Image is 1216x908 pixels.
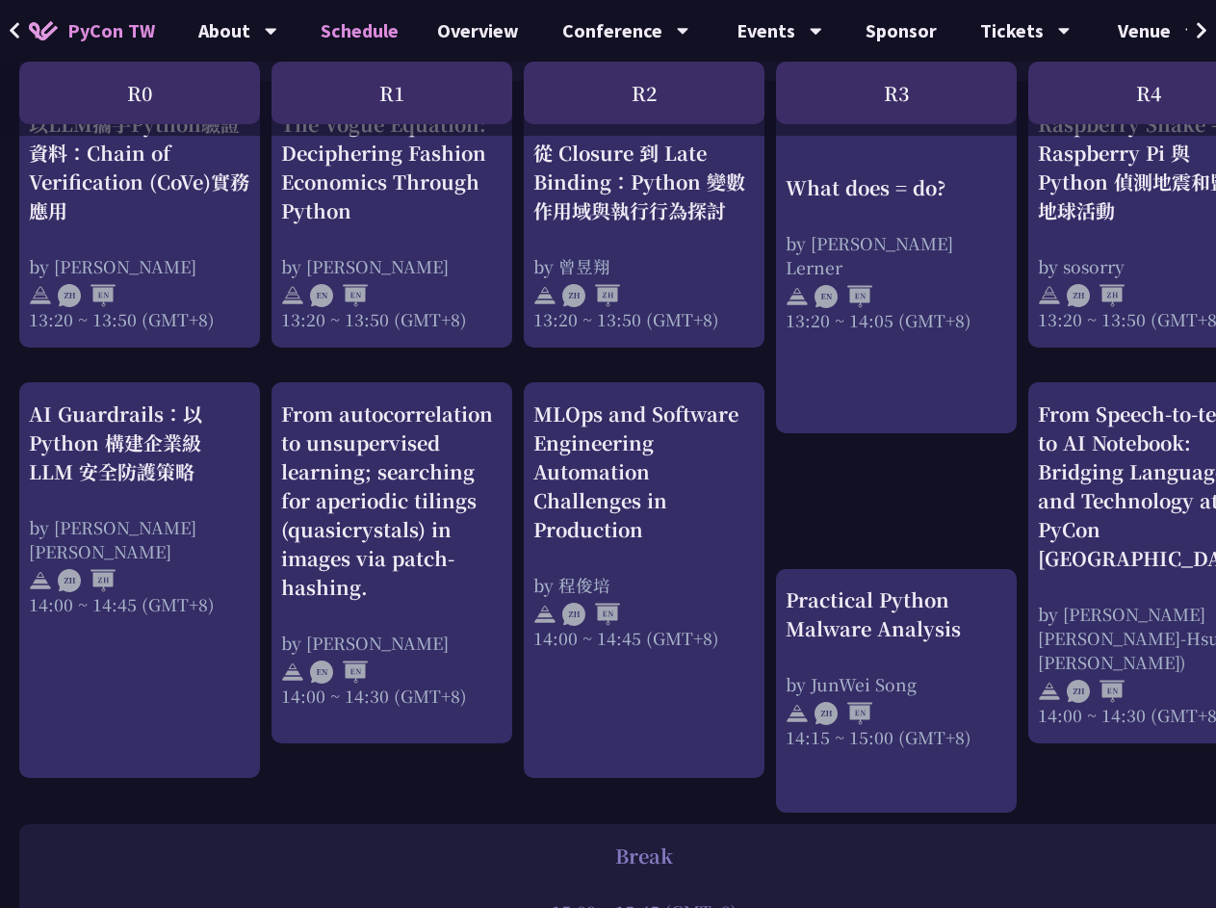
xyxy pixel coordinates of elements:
[272,62,512,124] div: R1
[281,400,503,708] a: From autocorrelation to unsupervised learning; searching for aperiodic tilings (quasicrystals) in...
[281,631,503,655] div: by [PERSON_NAME]
[281,284,304,307] img: svg+xml;base64,PHN2ZyB4bWxucz0iaHR0cDovL3d3dy53My5vcmcvMjAwMC9zdmciIHdpZHRoPSIyNCIgaGVpZ2h0PSIyNC...
[533,626,755,650] div: 14:00 ~ 14:45 (GMT+8)
[281,110,503,225] div: The Vogue Equation: Deciphering Fashion Economics Through Python
[29,569,52,592] img: svg+xml;base64,PHN2ZyB4bWxucz0iaHR0cDovL3d3dy53My5vcmcvMjAwMC9zdmciIHdpZHRoPSIyNCIgaGVpZ2h0PSIyNC...
[29,400,250,616] a: AI Guardrails：以 Python 構建企業級 LLM 安全防護策略 by [PERSON_NAME] [PERSON_NAME] 14:00 ~ 14:45 (GMT+8)
[281,307,503,331] div: 13:20 ~ 13:50 (GMT+8)
[29,21,58,40] img: Home icon of PyCon TW 2025
[776,62,1017,124] div: R3
[10,7,174,55] a: PyCon TW
[1067,680,1125,703] img: ZHEN.371966e.svg
[533,573,755,597] div: by 程俊培
[310,661,368,684] img: ENEN.5a408d1.svg
[786,110,1007,269] a: What does = do? by [PERSON_NAME] Lerner 13:20 ~ 14:05 (GMT+8)
[29,307,250,331] div: 13:20 ~ 13:50 (GMT+8)
[29,110,250,225] div: 以LLM攜手Python驗證資料：Chain of Verification (CoVe)實務應用
[533,284,556,307] img: svg+xml;base64,PHN2ZyB4bWxucz0iaHR0cDovL3d3dy53My5vcmcvMjAwMC9zdmciIHdpZHRoPSIyNCIgaGVpZ2h0PSIyNC...
[786,173,1007,202] div: What does = do?
[29,284,52,307] img: svg+xml;base64,PHN2ZyB4bWxucz0iaHR0cDovL3d3dy53My5vcmcvMjAwMC9zdmciIHdpZHRoPSIyNCIgaGVpZ2h0PSIyNC...
[786,308,1007,332] div: 13:20 ~ 14:05 (GMT+8)
[1038,680,1061,703] img: svg+xml;base64,PHN2ZyB4bWxucz0iaHR0cDovL3d3dy53My5vcmcvMjAwMC9zdmciIHdpZHRoPSIyNCIgaGVpZ2h0PSIyNC...
[1038,284,1061,307] img: svg+xml;base64,PHN2ZyB4bWxucz0iaHR0cDovL3d3dy53My5vcmcvMjAwMC9zdmciIHdpZHRoPSIyNCIgaGVpZ2h0PSIyNC...
[786,672,1007,696] div: by JunWei Song
[562,284,620,307] img: ZHZH.38617ef.svg
[815,702,872,725] img: ZHEN.371966e.svg
[67,16,155,45] span: PyCon TW
[786,702,809,725] img: svg+xml;base64,PHN2ZyB4bWxucz0iaHR0cDovL3d3dy53My5vcmcvMjAwMC9zdmciIHdpZHRoPSIyNCIgaGVpZ2h0PSIyNC...
[786,585,1007,643] div: Practical Python Malware Analysis
[29,400,250,486] div: AI Guardrails：以 Python 構建企業級 LLM 安全防護策略
[786,285,809,308] img: svg+xml;base64,PHN2ZyB4bWxucz0iaHR0cDovL3d3dy53My5vcmcvMjAwMC9zdmciIHdpZHRoPSIyNCIgaGVpZ2h0PSIyNC...
[310,284,368,307] img: ENEN.5a408d1.svg
[29,515,250,563] div: by [PERSON_NAME] [PERSON_NAME]
[786,585,1007,749] a: Practical Python Malware Analysis by JunWei Song 14:15 ~ 15:00 (GMT+8)
[29,254,250,278] div: by [PERSON_NAME]
[29,592,250,616] div: 14:00 ~ 14:45 (GMT+8)
[58,284,116,307] img: ZHEN.371966e.svg
[19,62,260,124] div: R0
[281,110,503,331] a: The Vogue Equation: Deciphering Fashion Economics Through Python by [PERSON_NAME] 13:20 ~ 13:50 (...
[533,400,755,544] div: MLOps and Software Engineering Automation Challenges in Production
[533,139,755,225] div: 從 Closure 到 Late Binding：Python 變數作用域與執行行為探討
[786,725,1007,749] div: 14:15 ~ 15:00 (GMT+8)
[1067,284,1125,307] img: ZHZH.38617ef.svg
[533,307,755,331] div: 13:20 ~ 13:50 (GMT+8)
[533,254,755,278] div: by 曾昱翔
[533,110,755,302] a: 從 Closure 到 Late Binding：Python 變數作用域與執行行為探討 by 曾昱翔 13:20 ~ 13:50 (GMT+8)
[562,603,620,626] img: ZHEN.371966e.svg
[281,254,503,278] div: by [PERSON_NAME]
[533,603,556,626] img: svg+xml;base64,PHN2ZyB4bWxucz0iaHR0cDovL3d3dy53My5vcmcvMjAwMC9zdmciIHdpZHRoPSIyNCIgaGVpZ2h0PSIyNC...
[281,661,304,684] img: svg+xml;base64,PHN2ZyB4bWxucz0iaHR0cDovL3d3dy53My5vcmcvMjAwMC9zdmciIHdpZHRoPSIyNCIgaGVpZ2h0PSIyNC...
[29,110,250,331] a: 以LLM攜手Python驗證資料：Chain of Verification (CoVe)實務應用 by [PERSON_NAME] 13:20 ~ 13:50 (GMT+8)
[786,231,1007,279] div: by [PERSON_NAME] Lerner
[524,62,764,124] div: R2
[533,400,755,650] a: MLOps and Software Engineering Automation Challenges in Production by 程俊培 14:00 ~ 14:45 (GMT+8)
[815,285,872,308] img: ENEN.5a408d1.svg
[58,569,116,592] img: ZHZH.38617ef.svg
[281,684,503,708] div: 14:00 ~ 14:30 (GMT+8)
[281,400,503,602] div: From autocorrelation to unsupervised learning; searching for aperiodic tilings (quasicrystals) in...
